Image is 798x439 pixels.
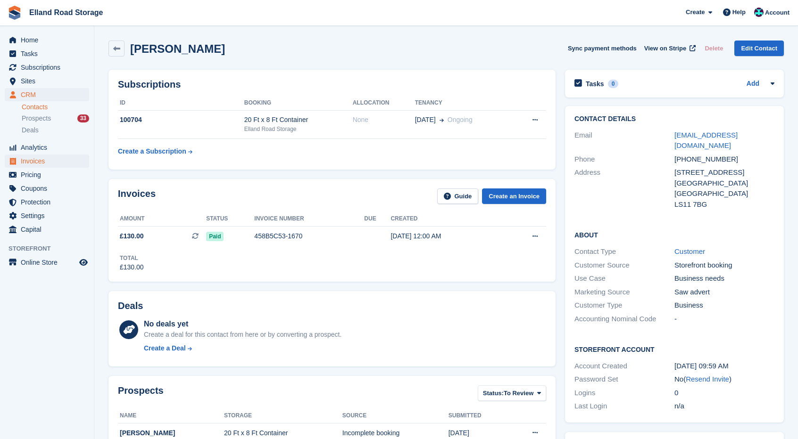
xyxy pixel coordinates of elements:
[483,389,504,398] span: Status:
[765,8,790,17] span: Account
[574,230,774,239] h2: About
[5,88,89,101] a: menu
[244,115,353,125] div: 20 Ft x 8 Ft Container
[22,125,89,135] a: Deals
[21,88,77,101] span: CRM
[118,146,186,156] div: Create a Subscription
[574,300,674,311] div: Customer Type
[574,167,674,210] div: Address
[144,343,186,353] div: Create a Deal
[415,115,436,125] span: [DATE]
[206,232,224,241] span: Paid
[364,211,391,227] th: Due
[391,231,502,241] div: [DATE] 12:00 AM
[21,209,77,222] span: Settings
[120,428,224,438] div: [PERSON_NAME]
[224,408,342,423] th: Storage
[118,79,546,90] h2: Subscriptions
[574,388,674,398] div: Logins
[449,408,510,423] th: Submitted
[22,114,51,123] span: Prospects
[5,154,89,168] a: menu
[686,375,729,383] a: Resend Invite
[674,314,774,325] div: -
[608,80,619,88] div: 0
[120,254,144,262] div: Total
[353,115,415,125] div: None
[674,273,774,284] div: Business needs
[22,126,39,135] span: Deals
[118,115,244,125] div: 100704
[120,231,144,241] span: £130.00
[21,195,77,209] span: Protection
[701,41,727,56] button: Delete
[5,256,89,269] a: menu
[21,141,77,154] span: Analytics
[21,168,77,181] span: Pricing
[118,143,192,160] a: Create a Subscription
[504,389,533,398] span: To Review
[574,287,674,298] div: Marketing Source
[574,273,674,284] div: Use Case
[21,182,77,195] span: Coupons
[644,44,686,53] span: View on Stripe
[5,209,89,222] a: menu
[391,211,502,227] th: Created
[21,74,77,88] span: Sites
[674,131,738,150] a: [EMAIL_ADDRESS][DOMAIN_NAME]
[754,8,764,17] img: Scott Hullah
[747,79,759,89] a: Add
[674,287,774,298] div: Saw advert
[224,428,342,438] div: 20 Ft x 8 Ft Container
[244,125,353,133] div: Elland Road Storage
[674,388,774,398] div: 0
[77,114,89,122] div: 33
[415,96,513,111] th: Tenancy
[5,33,89,47] a: menu
[574,260,674,271] div: Customer Source
[674,361,774,372] div: [DATE] 09:59 AM
[574,314,674,325] div: Accounting Nominal Code
[118,301,143,311] h2: Deals
[5,47,89,60] a: menu
[244,96,353,111] th: Booking
[120,262,144,272] div: £130.00
[21,256,77,269] span: Online Store
[732,8,746,17] span: Help
[674,199,774,210] div: LS11 7BG
[8,244,94,253] span: Storefront
[574,374,674,385] div: Password Set
[342,428,449,438] div: Incomplete booking
[254,231,364,241] div: 458B5C53-1670
[574,361,674,372] div: Account Created
[674,374,774,385] div: No
[21,33,77,47] span: Home
[674,300,774,311] div: Business
[574,401,674,412] div: Last Login
[8,6,22,20] img: stora-icon-8386f47178a22dfd0bd8f6a31ec36ba5ce8667c1dd55bd0f319d3a0aa187defe.svg
[574,246,674,257] div: Contact Type
[586,80,604,88] h2: Tasks
[686,8,705,17] span: Create
[5,141,89,154] a: menu
[78,257,89,268] a: Preview store
[254,211,364,227] th: Invoice number
[674,188,774,199] div: [GEOGRAPHIC_DATA]
[118,385,164,403] h2: Prospects
[21,47,77,60] span: Tasks
[437,188,479,204] a: Guide
[482,188,546,204] a: Create an Invoice
[22,114,89,123] a: Prospects 33
[21,223,77,236] span: Capital
[674,167,774,178] div: [STREET_ADDRESS]
[5,223,89,236] a: menu
[449,428,510,438] div: [DATE]
[574,344,774,354] h2: Storefront Account
[640,41,698,56] a: View on Stripe
[674,260,774,271] div: Storefront booking
[574,130,674,151] div: Email
[118,408,224,423] th: Name
[342,408,449,423] th: Source
[144,318,341,330] div: No deals yet
[674,178,774,189] div: [GEOGRAPHIC_DATA]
